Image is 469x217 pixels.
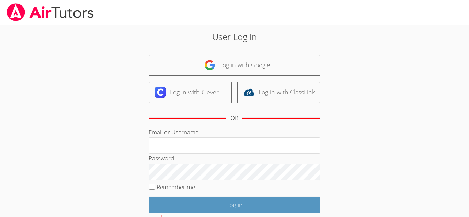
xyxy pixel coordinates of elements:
img: airtutors_banner-c4298cdbf04f3fff15de1276eac7730deb9818008684d7c2e4769d2f7ddbe033.png [6,3,94,21]
label: Remember me [157,183,195,191]
img: classlink-logo-d6bb404cc1216ec64c9a2012d9dc4662098be43eaf13dc465df04b49fa7ab582.svg [243,87,254,98]
input: Log in [149,197,320,213]
a: Log in with ClassLink [237,82,320,103]
label: Email or Username [149,128,198,136]
div: OR [230,113,238,123]
a: Log in with Clever [149,82,232,103]
label: Password [149,154,174,162]
h2: User Log in [108,30,361,43]
img: clever-logo-6eab21bc6e7a338710f1a6ff85c0baf02591cd810cc4098c63d3a4b26e2feb20.svg [155,87,166,98]
a: Log in with Google [149,55,320,76]
img: google-logo-50288ca7cdecda66e5e0955fdab243c47b7ad437acaf1139b6f446037453330a.svg [204,60,215,71]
